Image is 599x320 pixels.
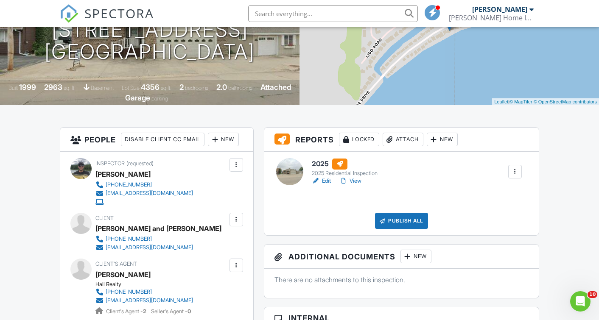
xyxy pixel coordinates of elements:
[339,177,361,185] a: View
[312,177,331,185] a: Edit
[264,245,539,269] h3: Additional Documents
[312,159,378,170] h6: 2025
[494,99,508,104] a: Leaflet
[95,261,137,267] span: Client's Agent
[122,85,140,91] span: Lot Size
[383,133,423,146] div: Attach
[91,85,114,91] span: basement
[106,308,148,314] span: Client's Agent -
[179,83,184,92] div: 2
[95,268,151,281] a: [PERSON_NAME]
[45,19,255,64] h1: [STREET_ADDRESS] [GEOGRAPHIC_DATA]
[121,133,204,146] div: Disable Client CC Email
[44,83,62,92] div: 2963
[95,181,193,189] a: [PHONE_NUMBER]
[339,133,379,146] div: Locked
[106,244,193,251] div: [EMAIL_ADDRESS][DOMAIN_NAME]
[95,215,114,221] span: Client
[570,291,591,312] iframe: Intercom live chat
[60,128,253,152] h3: People
[95,235,215,243] a: [PHONE_NUMBER]
[312,159,378,177] a: 2025 2025 Residential Inspection
[125,83,291,102] div: Attached Garage
[375,213,428,229] div: Publish All
[95,281,200,288] div: Hall Realty
[19,83,36,92] div: 1999
[161,85,171,91] span: sq.ft.
[427,133,458,146] div: New
[248,5,418,22] input: Search everything...
[84,4,154,22] span: SPECTORA
[449,14,534,22] div: Sutter Home Inspections
[188,308,191,314] strong: 0
[274,275,529,284] p: There are no attachments to this inspection.
[151,308,191,314] span: Seller's Agent -
[106,297,193,304] div: [EMAIL_ADDRESS][DOMAIN_NAME]
[95,189,193,198] a: [EMAIL_ADDRESS][DOMAIN_NAME]
[400,250,431,263] div: New
[228,85,252,91] span: bathrooms
[472,5,527,14] div: [PERSON_NAME]
[141,83,160,92] div: 4356
[492,98,599,106] div: |
[534,99,597,104] a: © OpenStreetMap contributors
[143,308,146,314] strong: 2
[60,11,154,29] a: SPECTORA
[95,288,193,296] a: [PHONE_NUMBER]
[64,85,76,91] span: sq. ft.
[106,181,152,188] div: [PHONE_NUMBER]
[216,83,227,92] div: 2.0
[95,160,125,167] span: Inspector
[312,170,378,177] div: 2025 Residential Inspection
[106,236,152,242] div: [PHONE_NUMBER]
[185,85,208,91] span: bedrooms
[588,291,597,298] span: 10
[60,4,78,23] img: The Best Home Inspection Software - Spectora
[95,222,221,235] div: [PERSON_NAME] and [PERSON_NAME]
[208,133,239,146] div: New
[95,168,151,181] div: [PERSON_NAME]
[509,99,532,104] a: © MapTiler
[95,296,193,305] a: [EMAIL_ADDRESS][DOMAIN_NAME]
[126,160,154,167] span: (requested)
[106,289,152,295] div: [PHONE_NUMBER]
[106,190,193,197] div: [EMAIL_ADDRESS][DOMAIN_NAME]
[264,128,539,152] h3: Reports
[8,85,18,91] span: Built
[151,95,168,102] span: parking
[95,243,215,252] a: [EMAIL_ADDRESS][DOMAIN_NAME]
